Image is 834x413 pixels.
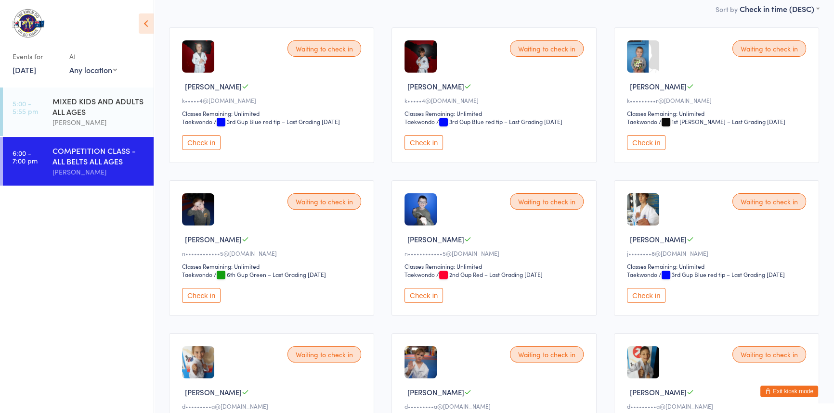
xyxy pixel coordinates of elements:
[659,270,785,278] span: / 3rd Gup Blue red tip – Last Grading [DATE]
[182,262,364,270] div: Classes Remaining: Unlimited
[287,193,361,210] div: Waiting to check in
[732,193,806,210] div: Waiting to check in
[627,262,809,270] div: Classes Remaining: Unlimited
[13,64,36,75] a: [DATE]
[182,109,364,117] div: Classes Remaining: Unlimited
[436,270,543,278] span: / 2nd Gup Red – Last Grading [DATE]
[740,3,819,14] div: Check in time (DESC)
[404,270,435,278] div: Taekwondo
[185,234,242,244] span: [PERSON_NAME]
[214,117,340,125] span: / 3rd Gup Blue red tip – Last Grading [DATE]
[659,117,785,125] span: / 1st [PERSON_NAME] – Last Grading [DATE]
[182,96,364,104] div: k•••••4@[DOMAIN_NAME]
[716,4,738,14] label: Sort by
[52,96,145,117] div: MIXED KIDS AND ADULTS ALL AGES
[182,270,212,278] div: Taekwondo
[404,346,437,378] img: image1644396945.png
[185,387,242,397] span: [PERSON_NAME]
[404,193,437,225] img: image1635327206.png
[436,117,562,125] span: / 3rd Gup Blue red tip – Last Grading [DATE]
[10,7,46,39] img: Taekwondo Oh Do Kwan Port Kennedy
[52,117,145,128] div: [PERSON_NAME]
[287,40,361,57] div: Waiting to check in
[214,270,326,278] span: / 6th Gup Green – Last Grading [DATE]
[407,387,464,397] span: [PERSON_NAME]
[627,193,659,225] img: image1709958961.png
[627,117,657,125] div: Taekwondo
[627,249,809,257] div: j••••••••8@[DOMAIN_NAME]
[627,402,809,410] div: d•••••••••a@[DOMAIN_NAME]
[404,135,443,150] button: Check in
[287,346,361,363] div: Waiting to check in
[182,288,221,303] button: Check in
[3,137,154,186] a: 6:00 -7:00 pmCOMPETITION CLASS - ALL BELTS ALL AGES[PERSON_NAME]
[627,40,649,73] img: image1487665683.png
[627,346,659,378] img: image1622259551.png
[404,40,437,73] img: image1687770573.png
[182,40,214,73] img: image1687770232.png
[404,249,586,257] div: n••••••••••••5@[DOMAIN_NAME]
[627,270,657,278] div: Taekwondo
[69,49,117,64] div: At
[182,402,364,410] div: d•••••••••a@[DOMAIN_NAME]
[182,249,364,257] div: n••••••••••••5@[DOMAIN_NAME]
[69,64,117,75] div: Any location
[630,387,687,397] span: [PERSON_NAME]
[404,96,586,104] div: k•••••4@[DOMAIN_NAME]
[732,40,806,57] div: Waiting to check in
[510,40,584,57] div: Waiting to check in
[404,262,586,270] div: Classes Remaining: Unlimited
[13,100,38,115] time: 5:00 - 5:55 pm
[404,288,443,303] button: Check in
[52,166,145,177] div: [PERSON_NAME]
[627,96,809,104] div: k•••••••••r@[DOMAIN_NAME]
[182,346,214,378] img: image1622259459.png
[407,81,464,91] span: [PERSON_NAME]
[185,81,242,91] span: [PERSON_NAME]
[182,135,221,150] button: Check in
[52,145,145,166] div: COMPETITION CLASS - ALL BELTS ALL AGES
[182,117,212,125] div: Taekwondo
[182,193,214,225] img: image1635327187.png
[404,109,586,117] div: Classes Remaining: Unlimited
[407,234,464,244] span: [PERSON_NAME]
[13,149,38,164] time: 6:00 - 7:00 pm
[13,49,60,64] div: Events for
[510,193,584,210] div: Waiting to check in
[630,81,687,91] span: [PERSON_NAME]
[627,109,809,117] div: Classes Remaining: Unlimited
[630,234,687,244] span: [PERSON_NAME]
[627,135,665,150] button: Check in
[760,386,818,397] button: Exit kiosk mode
[627,288,665,303] button: Check in
[3,88,154,136] a: 5:00 -5:55 pmMIXED KIDS AND ADULTS ALL AGES[PERSON_NAME]
[404,402,586,410] div: d•••••••••a@[DOMAIN_NAME]
[510,346,584,363] div: Waiting to check in
[732,346,806,363] div: Waiting to check in
[404,117,435,125] div: Taekwondo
